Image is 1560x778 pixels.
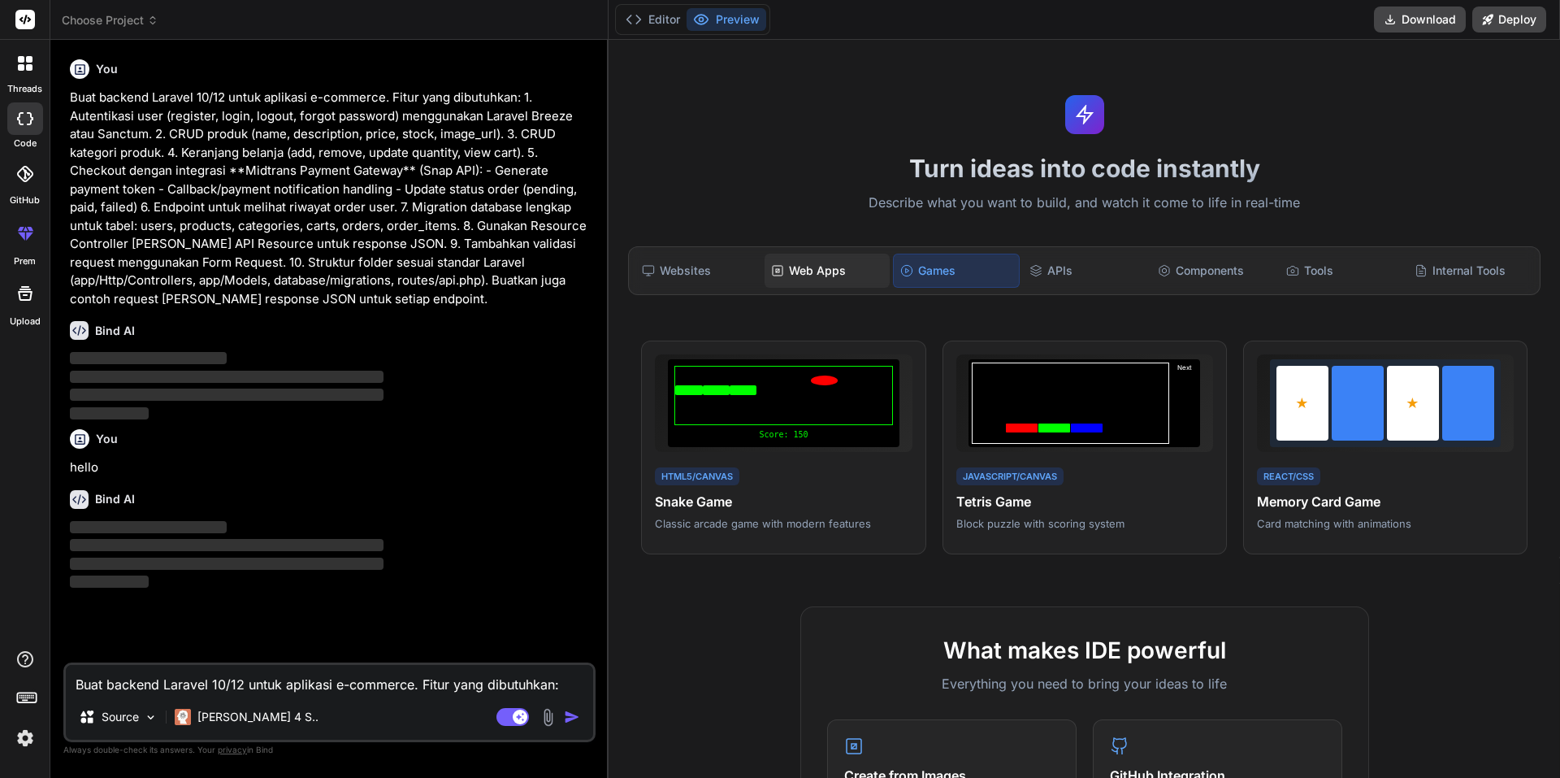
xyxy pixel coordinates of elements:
[70,371,383,383] span: ‌
[11,724,39,752] img: settings
[197,709,318,725] p: [PERSON_NAME] 4 S..
[1023,254,1148,288] div: APIs
[10,193,40,207] label: GitHub
[655,467,739,486] div: HTML5/Canvas
[539,708,557,727] img: attachment
[95,323,135,339] h6: Bind AI
[956,492,1213,511] h4: Tetris Game
[70,558,383,570] span: ‌
[14,137,37,150] label: code
[14,254,36,268] label: prem
[827,633,1342,667] h2: What makes IDE powerful
[144,711,158,724] img: Pick Models
[655,516,912,531] p: Classic arcade game with modern features
[96,431,118,447] h6: You
[893,254,1020,288] div: Games
[1172,363,1197,444] div: Next
[62,12,158,28] span: Choose Project
[674,428,893,441] div: Score: 150
[1257,467,1320,486] div: React/CSS
[95,491,135,507] h6: Bind AI
[1257,516,1514,531] p: Card matching with animations
[70,521,227,533] span: ‌
[618,154,1550,183] h1: Turn ideas into code instantly
[618,193,1550,214] p: Describe what you want to build, and watch it come to life in real-time
[70,576,149,588] span: ‌
[1374,7,1466,33] button: Download
[175,709,191,725] img: Claude 4 Sonnet
[619,8,687,31] button: Editor
[70,89,592,308] p: Buat backend Laravel 10/12 untuk aplikasi e-commerce. Fitur yang dibutuhkan: 1. Autentikasi user ...
[564,709,580,725] img: icon
[70,459,592,477] p: hello
[70,389,383,401] span: ‌
[7,82,42,96] label: threads
[1280,254,1405,288] div: Tools
[827,674,1342,693] p: Everything you need to bring your ideas to life
[1151,254,1276,288] div: Components
[70,539,383,551] span: ‌
[956,467,1064,486] div: JavaScript/Canvas
[70,407,149,419] span: ‌
[1472,7,1546,33] button: Deploy
[96,61,118,77] h6: You
[1408,254,1533,288] div: Internal Tools
[63,742,596,758] p: Always double-check its answers. Your in Bind
[1257,492,1514,511] h4: Memory Card Game
[687,8,766,31] button: Preview
[655,492,912,511] h4: Snake Game
[765,254,890,288] div: Web Apps
[10,315,41,328] label: Upload
[956,516,1213,531] p: Block puzzle with scoring system
[635,254,760,288] div: Websites
[218,745,247,754] span: privacy
[102,709,139,725] p: Source
[70,352,227,364] span: ‌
